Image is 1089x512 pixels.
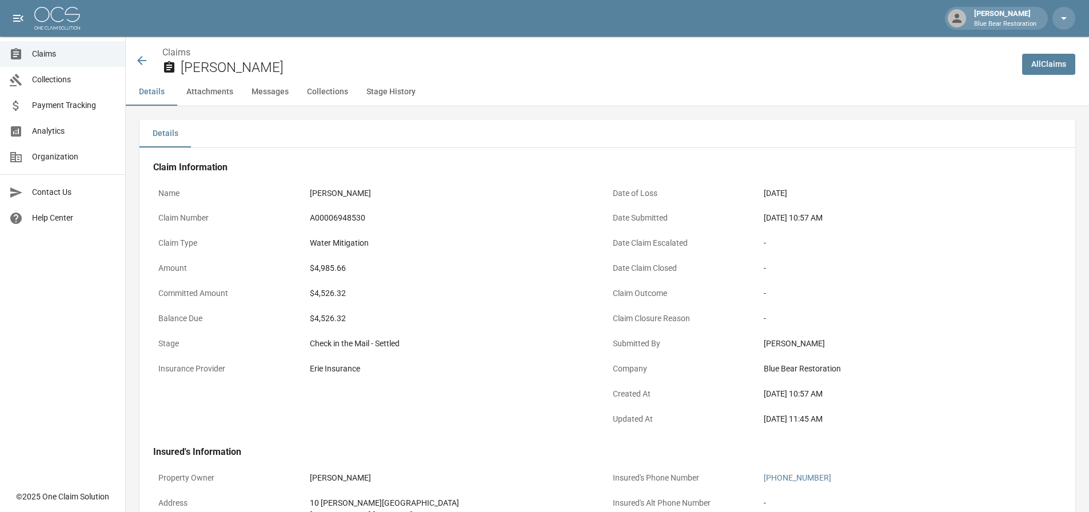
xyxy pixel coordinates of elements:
[139,120,1075,147] div: details tabs
[608,282,759,305] p: Claim Outcome
[126,78,1089,106] div: anchor tabs
[153,207,305,229] p: Claim Number
[764,413,1056,425] div: [DATE] 11:45 AM
[162,47,190,58] a: Claims
[310,212,603,224] div: A00006948530
[32,99,116,111] span: Payment Tracking
[357,78,425,106] button: Stage History
[7,7,30,30] button: open drawer
[153,358,305,380] p: Insurance Provider
[32,74,116,86] span: Collections
[32,186,116,198] span: Contact Us
[974,19,1036,29] p: Blue Bear Restoration
[153,307,305,330] p: Balance Due
[764,338,1056,350] div: [PERSON_NAME]
[153,282,305,305] p: Committed Amount
[153,333,305,355] p: Stage
[608,358,759,380] p: Company
[310,472,603,484] div: [PERSON_NAME]
[310,313,603,325] div: $4,526.32
[764,287,1056,299] div: -
[153,232,305,254] p: Claim Type
[310,262,603,274] div: $4,985.66
[16,491,109,502] div: © 2025 One Claim Solution
[177,78,242,106] button: Attachments
[242,78,298,106] button: Messages
[298,78,357,106] button: Collections
[310,363,603,375] div: Erie Insurance
[34,7,80,30] img: ocs-logo-white-transparent.png
[139,120,191,147] button: Details
[764,212,1056,224] div: [DATE] 10:57 AM
[1022,54,1075,75] a: AllClaims
[310,497,603,509] div: 10 [PERSON_NAME][GEOGRAPHIC_DATA]
[32,212,116,224] span: Help Center
[608,207,759,229] p: Date Submitted
[153,182,305,205] p: Name
[162,46,1013,59] nav: breadcrumb
[764,262,1056,274] div: -
[32,151,116,163] span: Organization
[764,363,1056,375] div: Blue Bear Restoration
[764,497,1056,509] div: -
[32,48,116,60] span: Claims
[608,333,759,355] p: Submitted By
[764,388,1056,400] div: [DATE] 10:57 AM
[764,187,1056,199] div: [DATE]
[608,383,759,405] p: Created At
[608,467,759,489] p: Insured's Phone Number
[153,467,305,489] p: Property Owner
[608,232,759,254] p: Date Claim Escalated
[310,287,603,299] div: $4,526.32
[310,187,603,199] div: [PERSON_NAME]
[153,446,1062,458] h4: Insured's Information
[970,8,1041,29] div: [PERSON_NAME]
[310,338,603,350] div: Check in the Mail - Settled
[608,408,759,430] p: Updated At
[608,182,759,205] p: Date of Loss
[181,59,1013,76] h2: [PERSON_NAME]
[764,313,1056,325] div: -
[310,237,603,249] div: Water Mitigation
[764,473,831,482] a: [PHONE_NUMBER]
[153,162,1062,173] h4: Claim Information
[32,125,116,137] span: Analytics
[764,237,1056,249] div: -
[153,257,305,279] p: Amount
[126,78,177,106] button: Details
[608,307,759,330] p: Claim Closure Reason
[608,257,759,279] p: Date Claim Closed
